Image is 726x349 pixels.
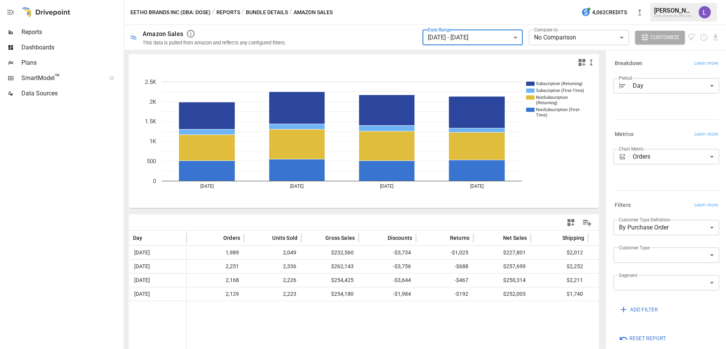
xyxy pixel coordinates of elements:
span: [DATE] [133,274,151,287]
button: Sort [491,233,502,243]
div: Eetho Brands Inc (DBA: Dose) [654,14,694,18]
label: Chart Metric [619,146,644,152]
span: $252,003 [477,287,527,301]
span: Shipping [562,234,584,242]
text: 0 [153,178,156,185]
span: Returns [450,234,469,242]
button: Sort [261,233,271,243]
span: Learn more [694,60,718,67]
span: ADD FILTER [630,305,658,315]
label: Date Range [428,26,452,33]
span: -$3,734 [362,246,412,259]
span: 2,049 [248,246,297,259]
span: Units Sold [272,234,297,242]
button: Manage Columns [578,214,596,231]
text: Subscription (First-Time) [536,88,584,93]
span: $2,252 [534,260,584,273]
div: / [289,8,292,17]
div: No Comparison [529,30,629,45]
button: Customize [635,31,685,44]
button: Sort [376,233,387,243]
button: Schedule report [699,33,708,42]
span: ™ [55,72,60,82]
button: Download report [711,33,720,42]
span: [DATE] [133,246,151,259]
img: Lindsay North [698,6,711,18]
div: Amazon Sales [143,30,183,38]
span: $262,143 [305,260,355,273]
span: $250,314 [477,274,527,287]
div: [PERSON_NAME] [654,7,694,14]
h6: Breakdown [615,59,642,68]
text: [DATE] [200,184,214,189]
span: Reset Report [629,334,666,343]
span: Learn more [694,202,718,209]
span: $232,560 [305,246,355,259]
span: Gross Sales [325,234,355,242]
button: Eetho Brands Inc (DBA: Dose) [130,8,211,17]
span: -$1,984 [362,287,412,301]
label: Segment [619,272,637,279]
button: Reports [216,8,240,17]
text: [DATE] [380,184,393,189]
span: -$688 [420,260,469,273]
button: Sort [212,233,223,243]
span: -$3,644 [362,274,412,287]
button: Sort [143,233,154,243]
text: [DATE] [290,184,304,189]
span: -$192 [420,287,469,301]
button: Sort [551,233,562,243]
span: $254,180 [305,287,355,301]
span: $257,699 [477,260,527,273]
span: -$3,756 [362,260,412,273]
span: $1,740 [534,287,584,301]
text: NonSubscription (First- [536,107,580,112]
span: Learn more [694,131,718,138]
button: ADD FILTER [614,303,663,316]
div: [DATE] - [DATE] [422,30,523,45]
span: 2,336 [248,260,297,273]
span: -$467 [420,274,469,287]
span: 2,251 [190,260,240,273]
text: 2K [149,98,156,105]
h6: Metrics [615,130,633,139]
h6: Filters [615,201,631,210]
svg: A chart. [129,70,591,208]
label: Customer Type [619,244,650,251]
span: [DATE] [133,287,151,301]
button: View documentation [688,31,697,44]
span: $33 [592,274,642,287]
span: Net Sales [503,234,527,242]
span: $2,211 [534,274,584,287]
text: 1K [149,138,156,145]
span: -$1,025 [420,246,469,259]
span: Day [133,234,143,242]
text: NonSubscription [536,95,568,100]
span: Orders [223,234,240,242]
text: (Returning) [536,100,557,105]
div: 🛍 [130,34,136,41]
text: Time) [536,113,547,118]
span: 2,226 [248,274,297,287]
text: 2.5K [145,79,156,85]
span: 4,062 Credits [592,8,627,17]
button: Bundle Details [246,8,288,17]
div: / [212,8,215,17]
button: 4,062Credits [578,5,630,20]
button: Sort [439,233,449,243]
div: By Purchase Order [614,220,719,235]
label: Customer Type Definition [619,216,670,223]
span: Discounts [387,234,412,242]
span: $227,801 [477,246,527,259]
span: [DATE] [133,260,151,273]
div: / [242,8,244,17]
text: 500 [147,158,156,165]
span: SmartModel [21,74,101,83]
span: Plans [21,58,122,67]
span: Dashboards [21,43,122,52]
div: Orders [633,149,719,164]
button: Lindsay North [694,2,715,23]
div: This data is pulled from Amazon and reflects any configured filters. [143,40,286,46]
